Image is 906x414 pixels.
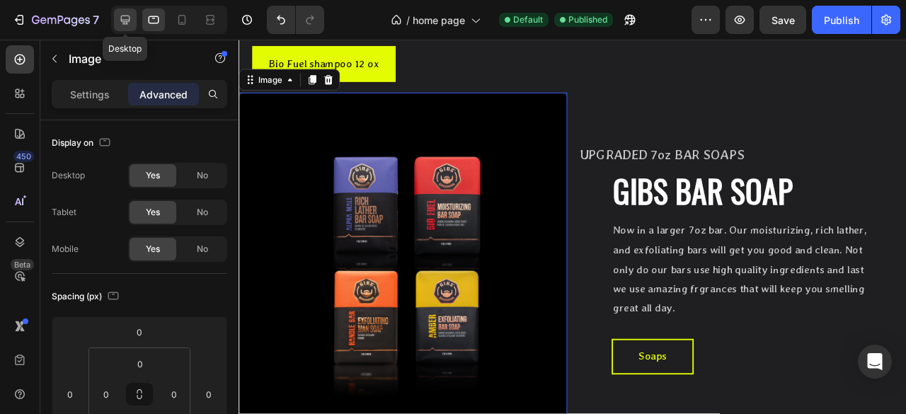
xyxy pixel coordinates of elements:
input: 0 [125,321,154,343]
div: Tablet [52,206,76,219]
span: home page [413,13,465,28]
div: Undo/Redo [267,6,324,34]
div: Mobile [52,243,79,255]
span: / [406,13,410,28]
button: 7 [6,6,105,34]
div: Beta [11,259,34,270]
iframe: To enrich screen reader interactions, please activate Accessibility in Grammarly extension settings [239,40,906,414]
span: Save [772,14,795,26]
button: Save [759,6,806,34]
span: Published [568,13,607,26]
input: 0 [198,384,219,405]
input: 0px [164,384,185,405]
p: Settings [70,87,110,102]
div: Desktop [52,169,85,182]
div: Display on [52,134,113,153]
span: Yes [146,243,160,255]
button: <p>Soaps</p> [392,315,478,352]
p: Advanced [139,87,188,102]
span: No [197,243,208,255]
div: Spacing (px) [52,287,122,306]
span: No [197,206,208,219]
span: Yes [146,169,160,182]
p: Now in a larger 7oz bar. Our moisturizing, rich lather, and exfoliating bars will get you good an... [394,191,665,293]
input: 0px [126,353,154,374]
div: Open Intercom Messenger [858,345,892,379]
p: Image [69,50,189,67]
h2: UPGRADED 7oz BAR SOAPS [357,110,702,132]
div: Publish [824,13,859,28]
span: No [197,169,208,182]
input: 0px [96,384,117,405]
button: Publish [812,6,871,34]
h2: GIBS BAR SOAP [392,138,667,183]
span: Yes [146,206,160,219]
p: 7 [93,11,99,28]
p: Soaps [420,323,450,344]
input: 0 [59,384,81,405]
span: Default [513,13,543,26]
div: 450 [13,151,34,162]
